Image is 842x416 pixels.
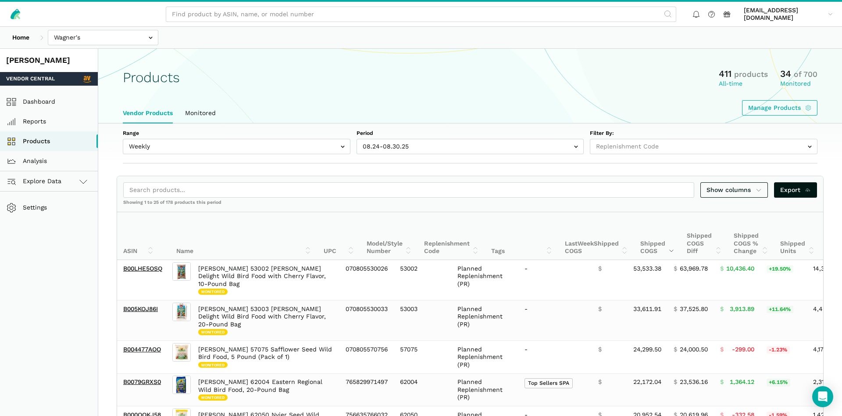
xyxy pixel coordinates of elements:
[780,185,811,195] span: Export
[774,182,817,198] a: Export
[728,212,774,260] th: Shipped COGS % Change: activate to sort column ascending
[633,378,661,386] span: 22,172.04
[674,265,677,273] span: $
[198,329,228,335] span: Monitored
[170,212,318,260] th: Name: activate to sort column ascending
[726,265,754,273] span: 10,436.40
[518,300,592,341] td: -
[117,103,179,123] a: Vendor Products
[192,260,339,300] td: [PERSON_NAME] 53002 [PERSON_NAME] Delight Wild Bird Food with Cherry Flavor, 10-Pound Bag
[719,80,768,88] div: All-time
[339,373,394,406] td: 765829971497
[633,265,661,273] span: 53,533.38
[742,100,818,116] a: Manage Products
[780,80,817,88] div: Monitored
[451,341,518,374] td: Planned Replenishment (PR)
[123,182,694,198] input: Search products...
[674,305,677,313] span: $
[734,70,768,79] span: products
[720,265,724,273] span: $
[123,305,158,312] a: B005KOJ86I
[598,378,602,386] span: $
[719,68,731,79] span: 411
[418,212,485,260] th: Replenishment Code: activate to sort column ascending
[578,240,594,247] span: Week
[339,300,394,341] td: 070805530033
[732,346,754,354] span: -299.00
[590,139,817,154] input: Replenishment Code
[172,376,191,394] img: Wagner's 62004 Eastern Regional Wild Bird Food, 20-Pound Bag
[633,305,661,313] span: 33,611.91
[360,212,418,260] th: Model/Style Number: activate to sort column ascending
[48,30,158,45] input: Wagner's
[559,212,634,260] th: Last Shipped COGS: activate to sort column ascending
[744,7,825,22] span: [EMAIL_ADDRESS][DOMAIN_NAME]
[598,346,602,354] span: $
[6,30,36,45] a: Home
[117,199,823,212] div: Showing 1 to 25 of 178 products this period
[6,55,92,66] div: [PERSON_NAME]
[451,373,518,406] td: Planned Replenishment (PR)
[394,300,451,341] td: 53003
[339,260,394,300] td: 070805530026
[590,130,817,137] label: Filter By:
[318,212,360,260] th: UPC: activate to sort column ascending
[812,386,833,407] div: Open Intercom Messenger
[680,346,708,354] span: 24,000.50
[166,7,676,22] input: Find product by ASIN, name, or model number
[192,373,339,406] td: [PERSON_NAME] 62004 Eastern Regional Wild Bird Food, 20-Pound Bag
[198,289,228,295] span: Monitored
[123,70,180,85] h1: Products
[598,305,602,313] span: $
[741,5,836,23] a: [EMAIL_ADDRESS][DOMAIN_NAME]
[774,212,821,260] th: Shipped Units: activate to sort column ascending
[117,212,160,260] th: ASIN: activate to sort column ascending
[681,212,728,260] th: Shipped COGS Diff: activate to sort column ascending
[192,341,339,374] td: [PERSON_NAME] 57075 Safflower Seed Wild Bird Food, 5 Pound (Pack of 1)
[680,305,708,313] span: 37,525.80
[633,346,661,354] span: 24,299.50
[123,130,350,137] label: Range
[706,185,762,195] span: Show columns
[123,378,161,385] a: B0079GRXS0
[598,265,602,273] span: $
[674,378,677,386] span: $
[674,346,677,354] span: $
[485,212,559,260] th: Tags: activate to sort column ascending
[794,70,817,79] span: of 700
[720,305,724,313] span: $
[357,130,584,137] label: Period
[198,394,228,401] span: Monitored
[767,379,790,387] span: +6.15%
[730,378,754,386] span: 1,364.12
[518,341,592,374] td: -
[172,343,191,362] img: Wagner's 57075 Safflower Seed Wild Bird Food, 5 Pound (Pack of 1)
[394,373,451,406] td: 62004
[680,265,708,273] span: 63,969.78
[680,378,708,386] span: 23,536.16
[123,139,350,154] input: Weekly
[357,139,584,154] input: 08.24-08.30.25
[767,346,790,354] span: -1.23%
[6,75,55,83] span: Vendor Central
[394,341,451,374] td: 57075
[730,305,754,313] span: 3,913.89
[780,68,791,79] span: 34
[720,346,724,354] span: $
[720,378,724,386] span: $
[767,265,793,273] span: +19.50%
[123,346,161,353] a: B004477AOO
[339,341,394,374] td: 070805570756
[192,300,339,341] td: [PERSON_NAME] 53003 [PERSON_NAME] Delight Wild Bird Food with Cherry Flavor, 20-Pound Bag
[394,260,451,300] td: 53002
[179,103,222,123] a: Monitored
[451,260,518,300] td: Planned Replenishment (PR)
[767,306,793,314] span: +11.64%
[123,265,162,272] a: B00LHE5OSQ
[700,182,768,198] a: Show columns
[524,378,573,388] span: Top Sellers SPA
[518,260,592,300] td: -
[9,176,61,187] span: Explore Data
[451,300,518,341] td: Planned Replenishment (PR)
[172,262,191,281] img: Wagner's 53002 Farmer's Delight Wild Bird Food with Cherry Flavor, 10-Pound Bag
